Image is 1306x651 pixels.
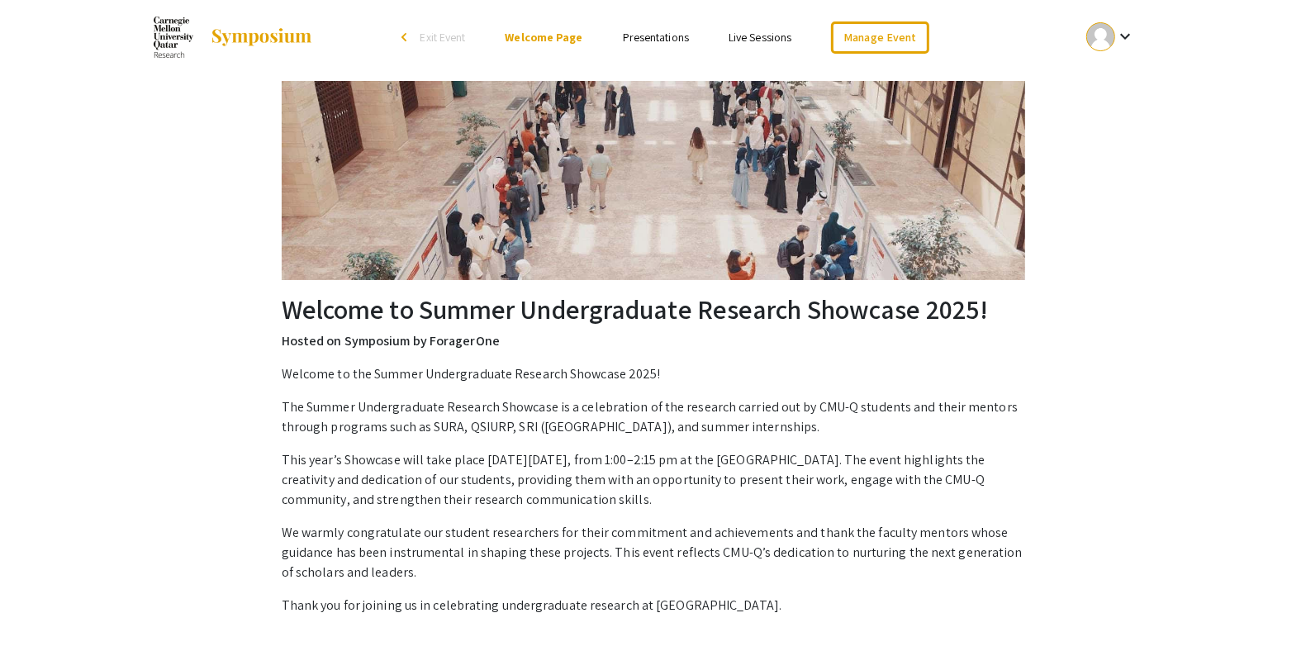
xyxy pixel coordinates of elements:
[282,293,1025,325] h2: Welcome to Summer Undergraduate Research Showcase 2025!
[420,30,465,45] span: Exit Event
[282,596,1025,615] p: Thank you for joining us in celebrating undergraduate research at [GEOGRAPHIC_DATA].
[1115,26,1135,46] mat-icon: Expand account dropdown
[831,21,928,54] a: Manage Event
[1069,18,1152,55] button: Expand account dropdown
[154,17,313,58] a: Summer Undergraduate Research Showcase 2025
[154,17,193,58] img: Summer Undergraduate Research Showcase 2025
[401,32,411,42] div: arrow_back_ios
[12,577,70,639] iframe: Chat
[210,27,313,47] img: Symposium by ForagerOne
[729,30,791,45] a: Live Sessions
[282,450,1025,510] p: This year’s Showcase will take place [DATE][DATE], from 1:00–2:15 pm at the [GEOGRAPHIC_DATA]. Th...
[282,331,1025,351] p: Hosted on Symposium by ForagerOne
[282,81,1025,280] img: Summer Undergraduate Research Showcase 2025
[505,30,582,45] a: Welcome Page
[282,364,1025,384] p: Welcome to the Summer Undergraduate Research Showcase 2025!
[282,523,1025,582] p: We warmly congratulate our student researchers for their commitment and achievements and thank th...
[282,397,1025,437] p: The Summer Undergraduate Research Showcase is a celebration of the research carried out by CMU-Q ...
[623,30,689,45] a: Presentations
